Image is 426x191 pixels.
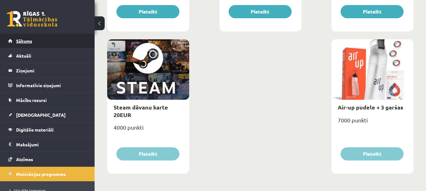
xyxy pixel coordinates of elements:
[107,122,189,138] div: 4000 punkti
[16,156,33,162] span: Atzīmes
[116,147,179,160] button: Pieteikt
[16,63,87,78] legend: Ziņojumi
[16,53,31,59] span: Aktuāli
[8,78,87,93] a: Informatīvie ziņojumi
[7,11,57,27] a: Rīgas 1. Tālmācības vidusskola
[114,104,168,118] a: Steam dāvanu karte 20EUR
[8,48,87,63] a: Aktuāli
[8,63,87,78] a: Ziņojumi
[8,152,87,166] a: Atzīmes
[8,137,87,152] a: Maksājumi
[16,137,87,152] legend: Maksājumi
[8,108,87,122] a: [DEMOGRAPHIC_DATA]
[116,5,179,18] button: Pieteikt
[8,34,87,48] a: Sākums
[16,127,54,132] span: Digitālie materiāli
[16,78,87,93] legend: Informatīvie ziņojumi
[16,97,47,103] span: Mācību resursi
[338,104,403,111] a: Air-up pudele + 3 garšas
[8,167,87,181] a: Motivācijas programma
[229,5,292,18] button: Pieteikt
[8,122,87,137] a: Digitālie materiāli
[16,171,66,177] span: Motivācijas programma
[8,93,87,107] a: Mācību resursi
[16,38,32,44] span: Sākums
[341,147,404,160] button: Pieteikt
[16,112,66,118] span: [DEMOGRAPHIC_DATA]
[341,5,404,18] button: Pieteikt
[331,115,413,131] div: 7000 punkti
